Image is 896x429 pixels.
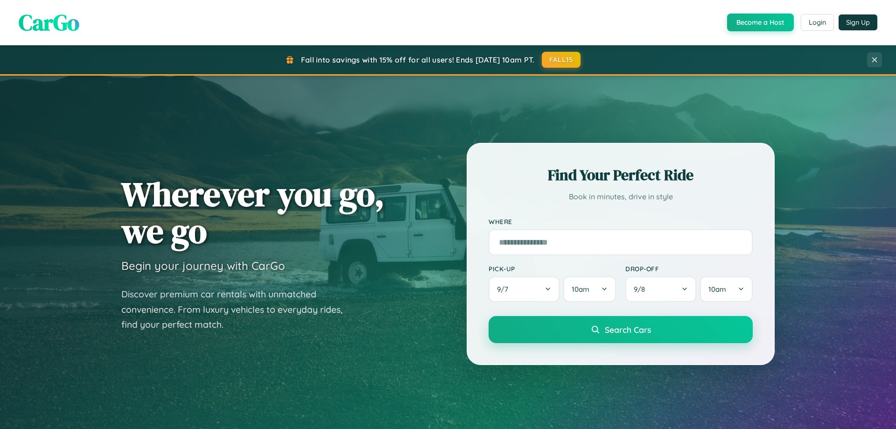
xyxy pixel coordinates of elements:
[605,324,651,335] span: Search Cars
[489,316,753,343] button: Search Cars
[489,265,616,273] label: Pick-up
[708,285,726,294] span: 10am
[19,7,79,38] span: CarGo
[301,55,535,64] span: Fall into savings with 15% off for all users! Ends [DATE] 10am PT.
[700,276,753,302] button: 10am
[489,165,753,185] h2: Find Your Perfect Ride
[625,265,753,273] label: Drop-off
[542,52,581,68] button: FALL15
[497,285,513,294] span: 9 / 7
[489,190,753,204] p: Book in minutes, drive in style
[489,218,753,225] label: Where
[121,176,385,249] h1: Wherever you go, we go
[634,285,650,294] span: 9 / 8
[801,14,834,31] button: Login
[625,276,696,302] button: 9/8
[839,14,877,30] button: Sign Up
[121,287,355,332] p: Discover premium car rentals with unmatched convenience. From luxury vehicles to everyday rides, ...
[563,276,616,302] button: 10am
[121,259,285,273] h3: Begin your journey with CarGo
[489,276,560,302] button: 9/7
[572,285,589,294] span: 10am
[727,14,794,31] button: Become a Host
